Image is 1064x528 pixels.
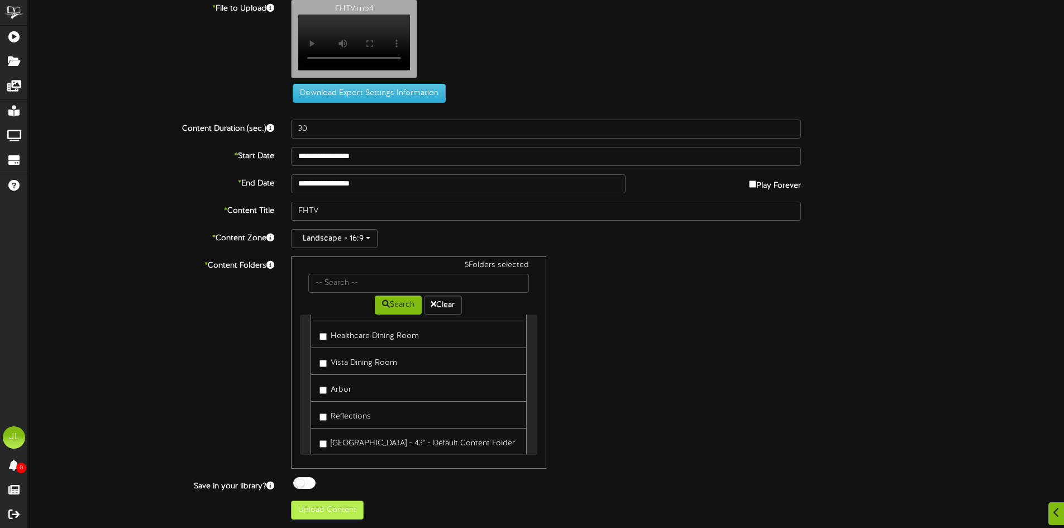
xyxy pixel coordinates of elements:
label: Save in your library? [20,477,283,492]
button: Search [375,296,422,315]
span: 0 [16,463,26,473]
input: Reflections [319,413,327,421]
input: Title of this Content [291,202,801,221]
button: Download Export Settings Information [293,84,446,103]
label: Start Date [20,147,283,162]
button: Upload Content [291,501,364,520]
input: [GEOGRAPHIC_DATA] - 43" - Default Content Folder [319,440,327,448]
label: Content Folders [20,256,283,272]
label: Play Forever [749,174,801,192]
div: 5 Folders selected [300,260,537,274]
div: JL [3,426,25,449]
label: Content Zone [20,229,283,244]
button: Clear [424,296,462,315]
input: Play Forever [749,180,756,188]
label: Healthcare Dining Room [319,327,419,342]
label: [GEOGRAPHIC_DATA] - 43" - Default Content Folder [319,434,515,449]
a: Download Export Settings Information [287,89,446,97]
label: End Date [20,174,283,189]
button: Landscape - 16:9 [291,229,378,248]
input: -- Search -- [308,274,528,293]
label: Content Duration (sec.) [20,120,283,135]
label: Content Title [20,202,283,217]
video: Your browser does not support HTML5 video. [298,15,410,70]
input: Healthcare Dining Room [319,333,327,340]
input: Vista Dining Room [319,360,327,367]
label: Reflections [319,407,371,422]
input: Arbor [319,387,327,394]
label: Vista Dining Room [319,354,397,369]
label: Arbor [319,380,351,396]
